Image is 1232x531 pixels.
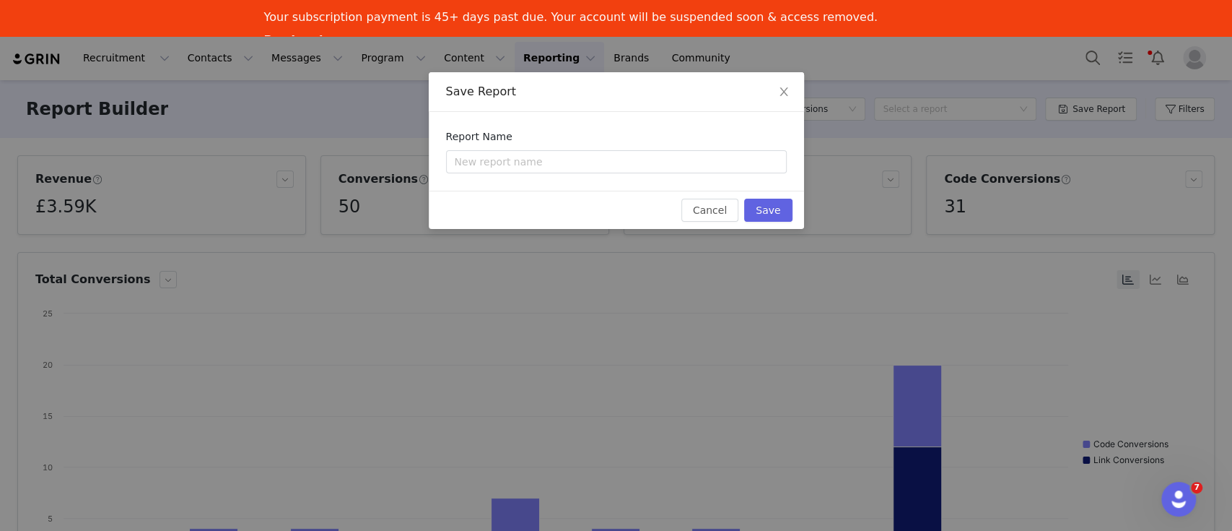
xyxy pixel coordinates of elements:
[446,84,787,100] div: Save Report
[744,199,792,222] button: Save
[446,150,787,173] input: New report name
[264,33,345,49] a: Pay Invoices
[764,72,804,113] button: Close
[1161,482,1196,517] iframe: Intercom live chat
[264,10,878,25] div: Your subscription payment is 45+ days past due. Your account will be suspended soon & access remo...
[1191,482,1202,493] span: 7
[681,199,738,222] button: Cancel
[778,86,790,98] i: icon: close
[446,129,787,144] p: Report Name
